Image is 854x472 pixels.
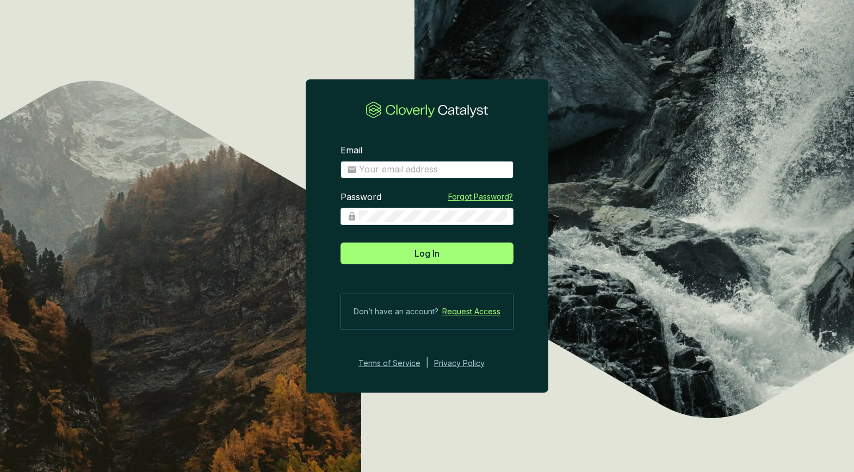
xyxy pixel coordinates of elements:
a: Terms of Service [355,357,420,370]
div: | [426,357,429,370]
a: Forgot Password? [448,191,513,202]
label: Password [341,191,381,203]
input: Email [359,164,507,176]
input: Password [359,210,507,222]
span: Don’t have an account? [354,305,438,318]
span: Log In [414,247,440,260]
button: Log In [341,243,513,264]
a: Request Access [442,305,500,318]
a: Privacy Policy [434,357,499,370]
label: Email [341,145,362,157]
